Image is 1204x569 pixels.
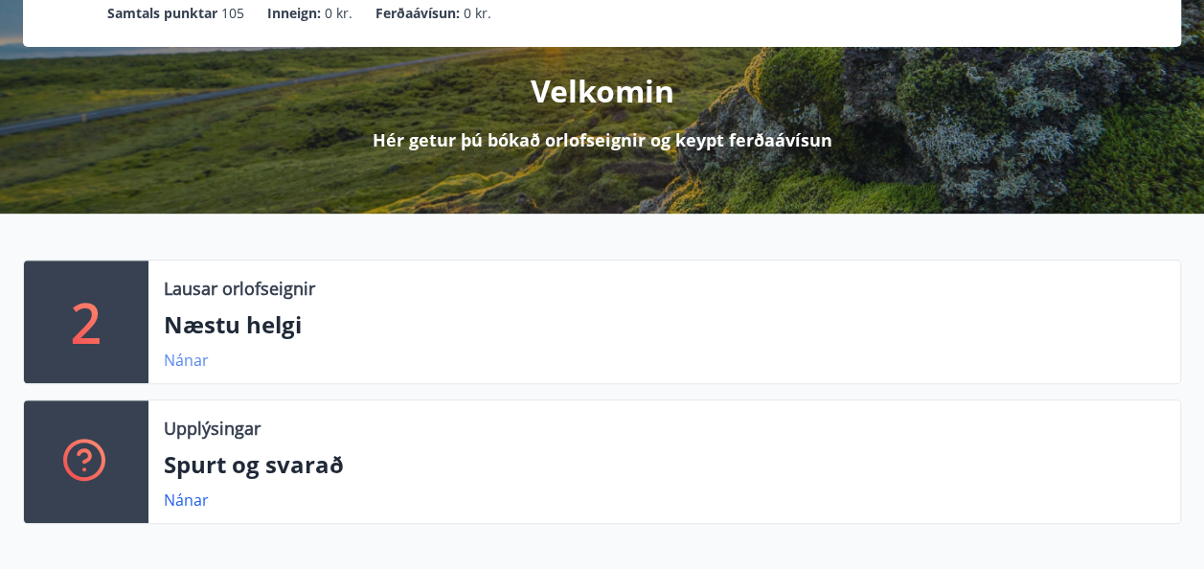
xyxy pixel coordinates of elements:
[164,489,209,511] a: Nánar
[375,3,460,24] p: Ferðaávísun :
[267,3,321,24] p: Inneign :
[71,285,102,358] p: 2
[164,350,209,371] a: Nánar
[221,3,244,24] span: 105
[464,3,491,24] span: 0 kr.
[164,276,315,301] p: Lausar orlofseignir
[325,3,352,24] span: 0 kr.
[107,3,217,24] p: Samtals punktar
[373,127,832,152] p: Hér getur þú bókað orlofseignir og keypt ferðaávísun
[164,308,1165,341] p: Næstu helgi
[164,448,1165,481] p: Spurt og svarað
[164,416,261,441] p: Upplýsingar
[531,70,674,112] p: Velkomin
